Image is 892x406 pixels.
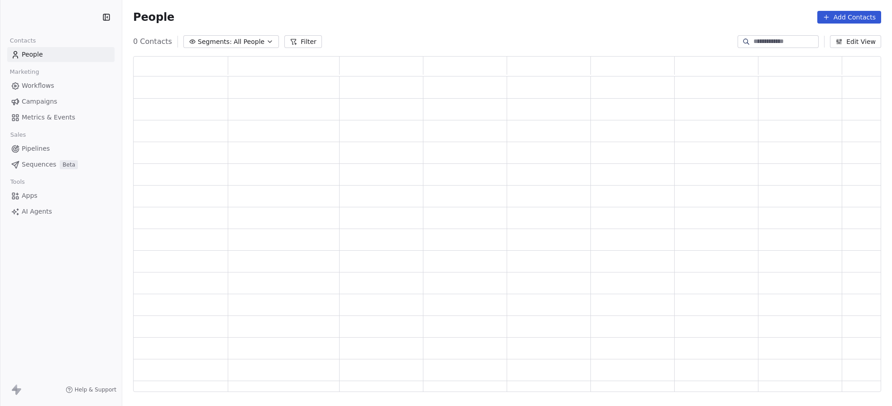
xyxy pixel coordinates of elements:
[7,78,115,93] a: Workflows
[198,37,232,47] span: Segments:
[22,207,52,216] span: AI Agents
[6,34,40,48] span: Contacts
[7,157,115,172] a: SequencesBeta
[7,188,115,203] a: Apps
[133,10,174,24] span: People
[133,36,172,47] span: 0 Contacts
[7,141,115,156] a: Pipelines
[75,386,116,393] span: Help & Support
[830,35,881,48] button: Edit View
[22,160,56,169] span: Sequences
[6,175,29,189] span: Tools
[22,97,57,106] span: Campaigns
[22,144,50,153] span: Pipelines
[22,81,54,91] span: Workflows
[6,128,30,142] span: Sales
[6,65,43,79] span: Marketing
[7,47,115,62] a: People
[66,386,116,393] a: Help & Support
[22,113,75,122] span: Metrics & Events
[7,94,115,109] a: Campaigns
[22,191,38,201] span: Apps
[284,35,322,48] button: Filter
[817,11,881,24] button: Add Contacts
[234,37,264,47] span: All People
[22,50,43,59] span: People
[7,204,115,219] a: AI Agents
[7,110,115,125] a: Metrics & Events
[60,160,78,169] span: Beta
